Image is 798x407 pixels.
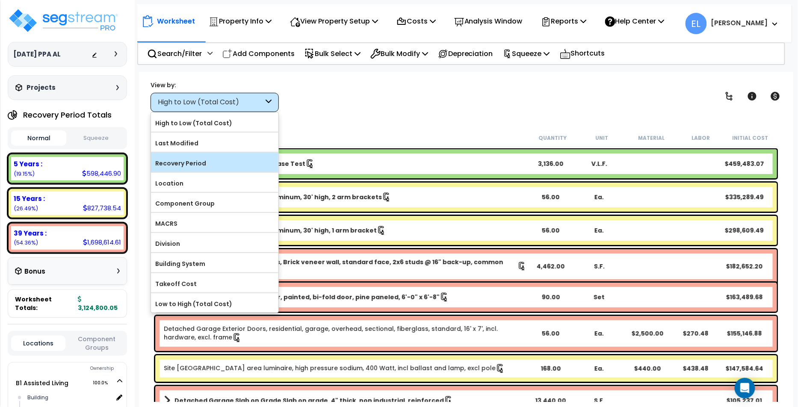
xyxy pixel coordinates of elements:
p: Analysis Window [454,15,523,27]
b: 3,124,800.05 [78,295,118,312]
p: Reports [541,15,587,27]
div: 56.00 [526,226,575,235]
span: Worksheet Totals: [15,295,74,312]
div: $147,584.64 [720,364,768,373]
div: 4,462.00 [526,262,575,271]
a: Assembly Title [164,291,526,303]
div: Depreciation [433,44,498,64]
b: 5 Years : [14,159,42,168]
div: 1,698,614.61 [83,238,121,247]
b: [PERSON_NAME] [711,18,768,27]
div: Ea. [575,364,623,373]
a: Assembly Title [164,158,526,170]
a: Assembly Title [164,395,526,407]
div: Add Components [218,44,299,64]
div: 90.00 [526,293,575,301]
b: 39 Years : [14,229,47,238]
b: Closet Door, Interior closet door, painted, bi-fold door, pine paneled, 6'-0" x 6'-8" [174,293,440,301]
button: Normal [11,130,66,146]
b: 15 Years : [14,194,45,203]
button: Locations [11,336,65,351]
p: Bulk Select [304,48,361,59]
div: $335,289.49 [720,193,768,201]
div: 56.00 [526,329,575,338]
label: Last Modified [151,137,278,150]
label: Low to High (Total Cost) [151,298,278,310]
div: S.F. [575,262,623,271]
div: 827,738.54 [83,203,121,212]
div: $298,609.49 [720,226,768,235]
label: Building System [151,257,278,270]
div: $270.48 [672,329,720,338]
p: Search/Filter [147,48,202,59]
div: Set [575,293,623,301]
small: Material [638,135,665,142]
div: Ea. [575,329,623,338]
b: Detached Garage Exterior Walls, Brick veneer wall, standard face, 2x6 studs @ 16" back-up, common... [174,258,517,275]
div: $182,652.20 [720,262,768,271]
a: Assembly Title [164,224,526,236]
h3: [DATE] PPA AL [13,50,61,59]
b: Detached Garage Slab on Grade Slab on grade, 4" thick, non industrial, reinforced [174,396,444,405]
h4: Recovery Period Totals [23,111,112,119]
div: $459,483.07 [720,159,768,168]
small: Unit [596,135,609,142]
label: Component Group [151,197,278,210]
label: Recovery Period [151,157,278,170]
div: Building [25,392,113,403]
label: Division [151,237,278,250]
p: Property Info [209,15,272,27]
h3: Projects [27,83,56,92]
label: MACRS [151,217,278,230]
small: 26.48932817317383% [14,205,38,212]
label: Takeoff Cost [151,277,278,290]
button: Component Groups [70,334,124,352]
a: Assembly Title [164,258,526,275]
img: logo_pro_r.png [8,8,119,33]
div: S.F. [575,396,623,405]
h3: Bonus [24,268,45,275]
small: 54.35914563557434% [14,239,38,246]
div: $155,146.88 [720,329,768,338]
div: 168.00 [526,364,575,373]
a: B1 Assisted Living 100.0% [16,379,68,387]
div: Open Intercom Messenger [735,378,755,398]
button: Squeeze [68,131,124,146]
div: Ea. [575,226,623,235]
small: 19.151526191251822% [14,170,35,177]
small: Quantity [538,135,567,142]
small: Labor [692,135,710,142]
label: High to Low (Total Cost) [151,117,278,130]
div: $440.00 [624,364,672,373]
div: View by: [151,81,279,89]
div: Ownership [25,363,127,374]
p: Bulk Modify [370,48,428,59]
p: Worksheet [157,15,195,27]
div: 598,446.90 [82,169,121,178]
p: Add Components [222,48,295,59]
span: EL [686,13,707,34]
p: Costs [396,15,436,27]
div: 56.00 [526,193,575,201]
p: Squeeze [503,48,550,59]
small: Initial Cost [732,135,768,142]
p: View Property Setup [290,15,378,27]
div: 13,440.00 [526,396,575,405]
p: Shortcuts [560,47,605,60]
a: Individual Item [164,324,526,342]
a: Assembly Title [164,191,526,203]
p: Depreciation [438,48,493,59]
div: 3,136.00 [526,159,575,168]
div: Shortcuts [555,43,610,64]
div: Ea. [575,193,623,201]
div: $105,237.01 [720,396,768,405]
label: Location [151,177,278,190]
div: High to Low (Total Cost) [158,97,263,107]
p: Help Center [605,15,665,27]
div: V.L.F. [575,159,623,168]
div: $163,489.68 [720,293,768,301]
div: $2,500.00 [624,329,672,338]
a: Individual Item [164,364,505,373]
div: $438.48 [672,364,720,373]
span: 100.0% [93,378,115,388]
